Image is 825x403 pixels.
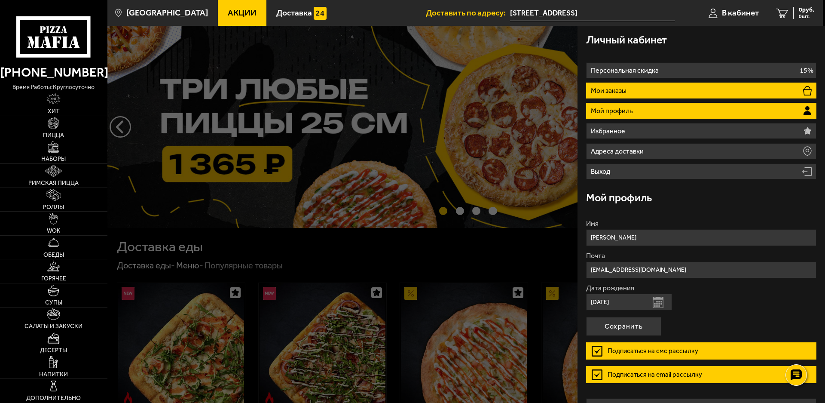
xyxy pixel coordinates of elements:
label: Подписаться на смс рассылку [586,342,816,360]
span: Роллы [43,204,64,210]
label: Подписаться на email рассылку [586,366,816,383]
span: Дополнительно [26,395,81,401]
label: Дата рождения [586,285,816,292]
span: [GEOGRAPHIC_DATA] [126,9,208,17]
span: WOK [47,228,60,234]
span: Обеды [43,252,64,258]
p: Мои заказы [591,87,629,94]
h3: Личный кабинет [586,34,667,45]
h3: Мой профиль [586,192,652,203]
span: Салаты и закуски [24,323,82,329]
span: Доставка [276,9,312,17]
span: Десерты [40,348,67,354]
p: Избранное [591,128,627,135]
input: Ваша дата рождения [586,294,672,311]
button: Открыть календарь [653,297,663,308]
span: В кабинет [722,9,759,17]
span: Хит [48,108,60,114]
span: Напитки [39,372,68,378]
label: Почта [586,252,816,259]
p: Адреса доставки [591,148,646,155]
span: Наборы [41,156,66,162]
span: Горячее [41,276,66,282]
span: Римская пицца [28,180,79,186]
input: Ваше имя [586,229,816,246]
input: Ваш адрес доставки [510,5,675,21]
img: 15daf4d41897b9f0e9f617042186c801.svg [314,7,327,20]
p: Персональная скидка [591,67,661,74]
span: Супы [45,300,62,306]
span: 0 руб. [799,7,814,13]
button: Сохранить [586,317,661,336]
span: Доставить по адресу: [426,9,510,17]
p: Выход [591,168,612,175]
p: 15% [800,67,813,74]
span: Пицца [43,132,64,138]
label: Имя [586,220,816,227]
span: 0 шт. [799,14,814,19]
input: Ваш e-mail [586,261,816,278]
p: Мой профиль [591,108,635,114]
span: Акции [228,9,257,17]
